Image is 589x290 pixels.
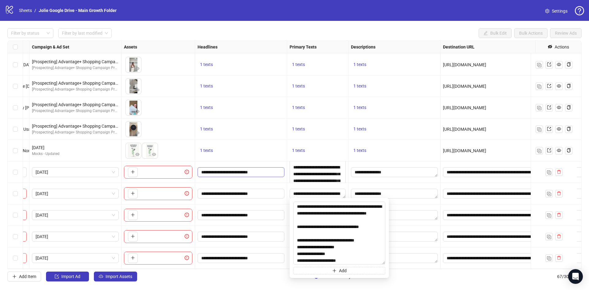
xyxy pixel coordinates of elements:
span: exclamation-circle [185,234,191,238]
div: Edit values [198,253,284,263]
button: 1 texts [351,83,369,90]
span: 1 texts [353,105,366,110]
span: 1 texts [353,62,366,67]
button: Add [128,253,138,263]
div: Actions [555,44,569,50]
button: 1 texts [351,61,369,68]
div: Edit values [290,189,346,199]
div: [Prospecting] Advantage+ Shopping Campaign Prospecting - Non-DPA - UGC - Zapier [32,65,119,71]
span: delete [557,170,561,174]
div: Edit values [351,189,438,199]
div: Resize Descriptions column [439,41,440,53]
span: copy [567,62,571,67]
button: 1 texts [290,147,307,154]
img: Duplicate [537,149,541,153]
span: question-circle [575,6,584,15]
img: Asset 2 [142,143,158,158]
button: Import Assets [94,272,137,281]
button: Bulk Edit [479,28,512,38]
button: Duplicate [545,233,553,240]
span: exclamation-circle [185,191,191,195]
span: plus [12,274,17,279]
button: 1 texts [198,61,215,68]
div: [Prospecting] Advantage+ Shopping Campaign Prospecting - Non-DPA - Cap - UGC Zapier [32,123,119,130]
span: eye [135,109,140,114]
span: Add Item [19,274,36,279]
div: [Prospecting] Advantage+ Shopping Campaign Prospecting - Non-DPA - UGC - Zapier [32,130,119,135]
span: delete [557,191,561,195]
span: August 2025 [36,189,115,198]
img: Duplicate [547,256,551,261]
span: delete [557,213,561,217]
span: 1 texts [200,105,213,110]
a: Settings [540,6,572,16]
span: export [547,62,551,67]
button: 1 texts [351,147,369,154]
button: Preview [134,87,141,94]
div: Edit values [198,167,284,177]
span: copy [567,105,571,110]
span: [URL][DOMAIN_NAME] [443,148,486,153]
span: August 2025 [36,168,115,177]
div: Edit values [351,232,438,242]
div: Resize Assets column [193,41,195,53]
button: Add [128,210,138,220]
img: Duplicate [547,213,551,218]
button: Duplicate [545,190,553,197]
div: Select row 65 [8,204,23,226]
span: August 2025 [36,253,115,263]
div: [Prospecting] Advantage+ Shopping Campaign Prospecting - Non-DPA - Cap - UGC Zapier [32,80,119,87]
span: Import Ad [61,274,80,279]
span: Import Assets [106,274,132,279]
span: 67 / 300 items [557,273,582,280]
div: Resize Campaign & Ad Set column [120,41,121,53]
div: Edit values [198,210,284,220]
button: Add [293,267,385,274]
button: 1 texts [351,126,369,133]
span: eye [135,152,140,157]
span: plus [332,269,337,273]
div: Edit values [198,189,284,199]
img: Duplicate [547,235,551,239]
span: [URL][DOMAIN_NAME] [443,84,486,89]
span: cloud-upload [99,274,103,279]
span: eye [135,88,140,92]
div: Select row 60 [8,97,23,118]
div: Select row 63 [8,161,23,183]
button: Preview [134,130,141,137]
button: Import Ad [46,272,89,281]
img: Duplicate [537,63,541,67]
span: 1 texts [200,126,213,131]
span: exclamation-circle [185,170,191,174]
span: 1 texts [353,83,366,88]
button: 1 texts [290,126,307,133]
div: Select row 61 [8,118,23,140]
span: 1 texts [292,105,305,110]
span: plus [131,234,135,238]
div: Resize Ad Name column [28,41,29,53]
button: 1 texts [290,61,307,68]
div: Resize Headlines column [285,41,287,53]
span: plus [131,256,135,260]
span: 1 texts [292,83,305,88]
div: Resize Primary Texts column [347,41,348,53]
img: Duplicate [547,170,551,175]
button: Preview [150,151,158,158]
button: Duplicate [536,104,543,111]
img: Duplicate [537,106,541,110]
div: Edit values [198,232,284,242]
div: [Prospecting] Advantage+ Shopping Campaign Prospecting - Non-DPA - Cap - UGC Zapier [32,58,119,65]
div: Select row 67 [8,247,23,269]
button: Duplicate [536,61,543,68]
span: copy [567,127,571,131]
li: / [34,7,36,14]
span: eye [135,131,140,135]
button: 1 texts [198,147,215,154]
strong: Descriptions [351,44,375,50]
div: Edit values [351,167,438,177]
span: 1 texts [353,126,366,131]
span: August 2025 [36,211,115,220]
button: Add [128,189,138,199]
span: plus [131,170,135,174]
button: 1 texts [198,104,215,111]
